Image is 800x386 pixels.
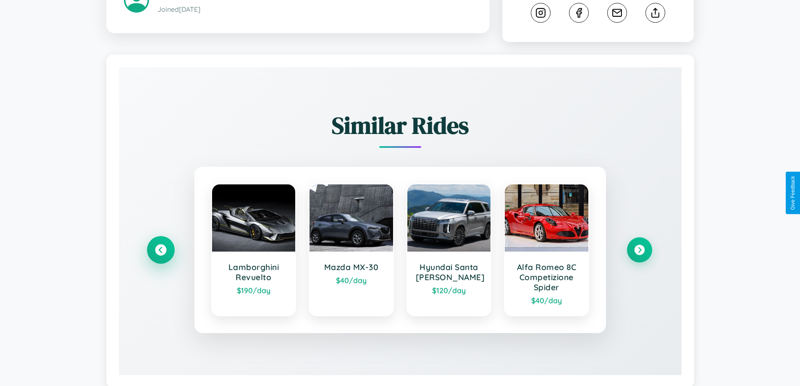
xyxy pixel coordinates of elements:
[504,184,589,316] a: Alfa Romeo 8C Competizione Spider$40/day
[211,184,296,316] a: Lamborghini Revuelto$190/day
[157,3,472,16] p: Joined [DATE]
[790,176,796,210] div: Give Feedback
[513,262,580,292] h3: Alfa Romeo 8C Competizione Spider
[407,184,492,316] a: Hyundai Santa [PERSON_NAME]$120/day
[318,262,385,272] h3: Mazda MX-30
[416,286,483,295] div: $ 120 /day
[416,262,483,282] h3: Hyundai Santa [PERSON_NAME]
[220,262,287,282] h3: Lamborghini Revuelto
[318,276,385,285] div: $ 40 /day
[309,184,394,316] a: Mazda MX-30$40/day
[148,109,652,142] h2: Similar Rides
[513,296,580,305] div: $ 40 /day
[220,286,287,295] div: $ 190 /day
